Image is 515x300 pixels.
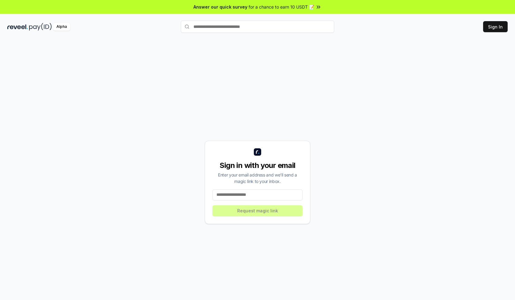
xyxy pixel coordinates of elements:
[249,4,314,10] span: for a chance to earn 10 USDT 📝
[212,161,303,170] div: Sign in with your email
[53,23,70,31] div: Alpha
[483,21,508,32] button: Sign In
[212,172,303,184] div: Enter your email address and we’ll send a magic link to your inbox.
[29,23,52,31] img: pay_id
[7,23,28,31] img: reveel_dark
[254,148,261,156] img: logo_small
[193,4,247,10] span: Answer our quick survey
